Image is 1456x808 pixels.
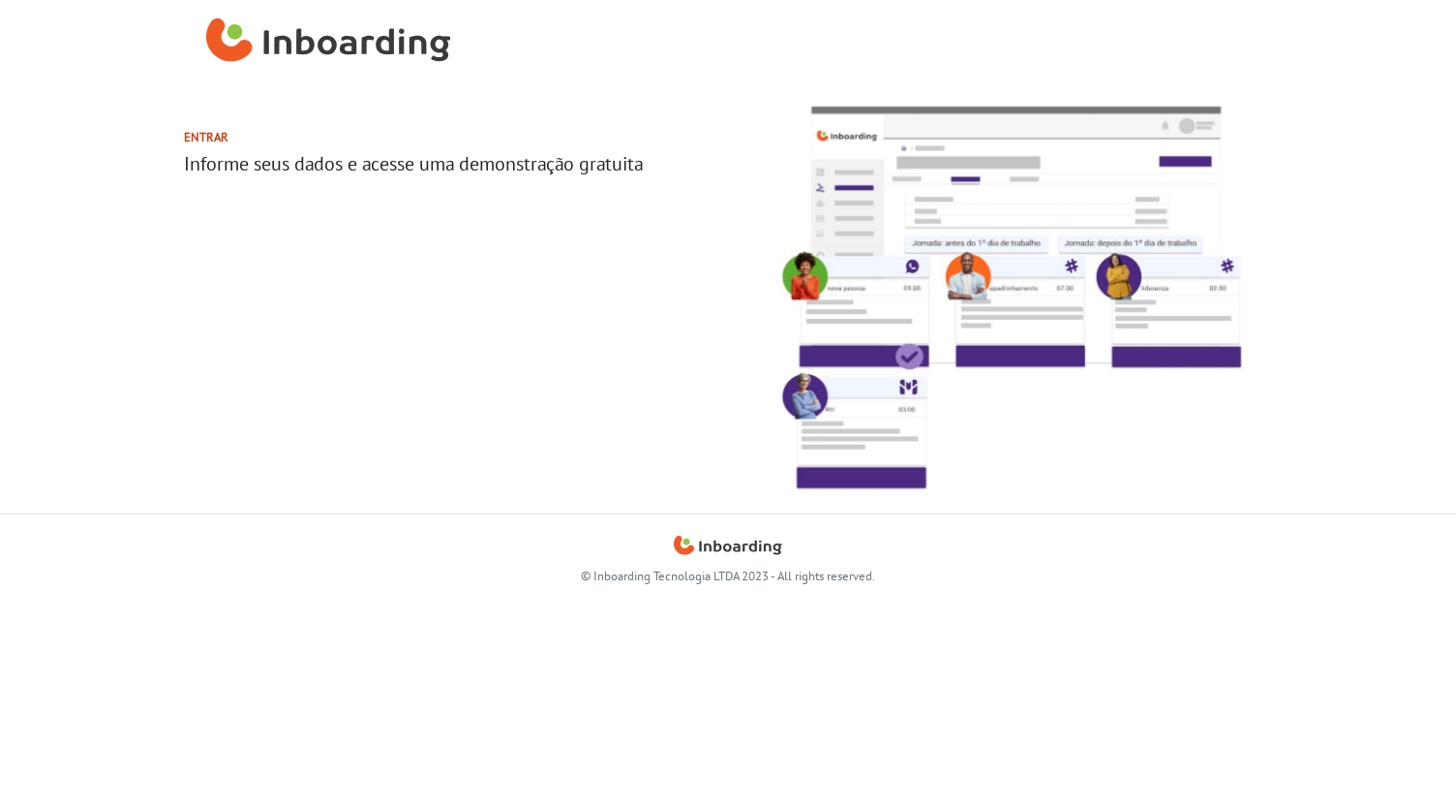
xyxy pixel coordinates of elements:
[191,567,1265,585] p: © Inboarding Tecnologia LTDA 2023 - All rights reserved.
[184,130,720,144] h2: Entrar
[206,13,451,71] img: Inboarding Home
[184,152,720,175] h3: Informe seus dados e acesse uma demonstração gratuita
[674,530,783,559] a: Inboarding Home Page
[743,83,1265,513] img: Imagem da solução da Inbaording monstrando a jornada como comunicações enviandos antes e depois d...
[674,530,783,559] img: Inboarding
[206,8,451,76] a: Inboarding Home Page
[184,191,720,279] iframe: Form 0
